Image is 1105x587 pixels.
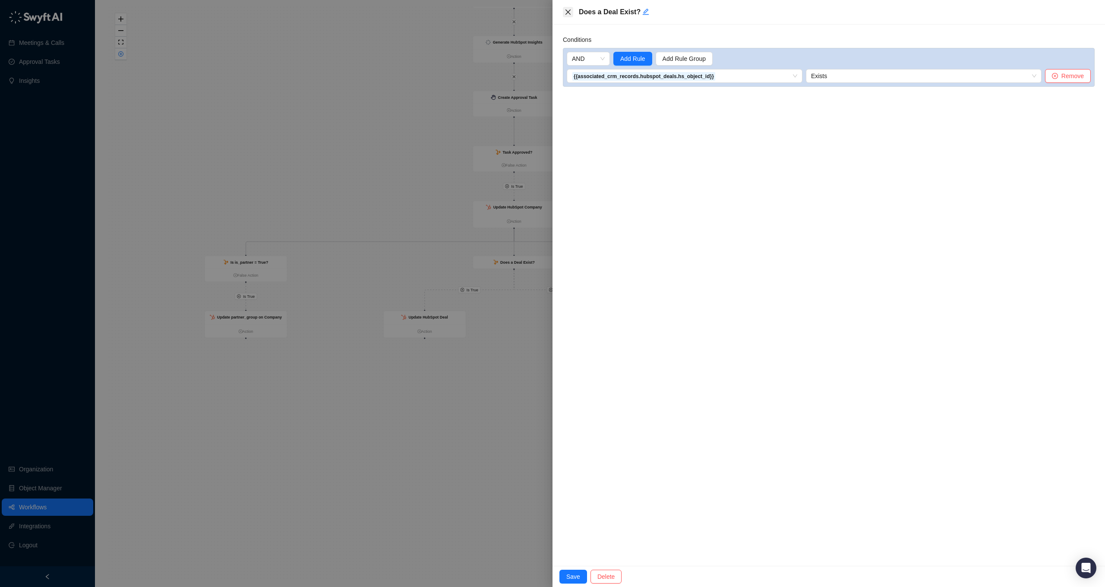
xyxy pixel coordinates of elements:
span: edit [642,8,649,15]
button: Delete [590,570,622,584]
span: AND [572,52,605,65]
button: Remove [1045,69,1091,83]
button: Close [563,7,573,17]
label: Conditions [563,35,597,44]
span: Save [566,572,580,581]
strong: {{associated_crm_records.hubspot_deals.hs_object_id}} [574,73,714,79]
button: Edit [642,7,649,17]
h5: Does a Deal Exist? [579,7,1092,17]
span: close-circle [1052,73,1058,79]
div: Open Intercom Messenger [1076,558,1096,578]
span: close [565,9,571,16]
span: Add Rule [620,54,645,63]
button: Add Rule [613,52,652,66]
span: Remove [1061,71,1084,81]
span: Exists [811,69,1036,82]
span: Delete [597,572,615,581]
button: Add Rule Group [656,52,713,66]
div: Query builder [563,48,1095,87]
button: Save [559,570,587,584]
span: Add Rule Group [663,54,706,63]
